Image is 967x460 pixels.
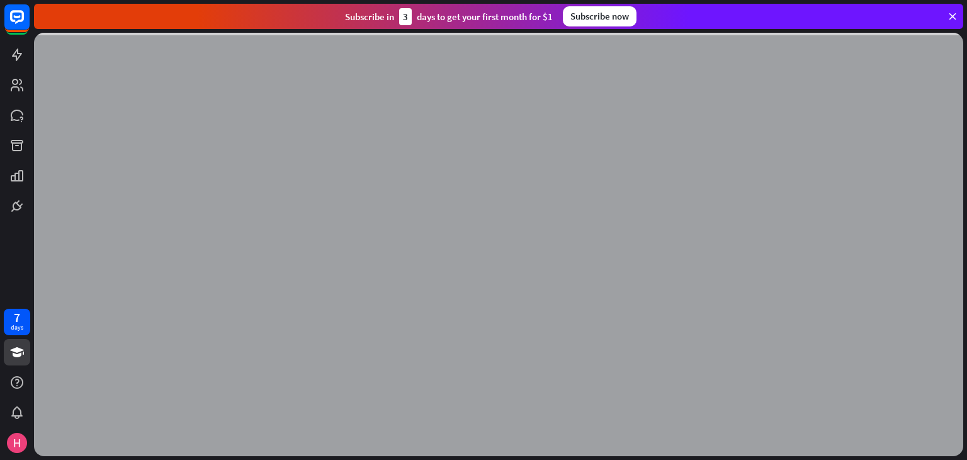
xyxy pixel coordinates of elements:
div: Subscribe now [563,6,636,26]
div: 3 [399,8,412,25]
div: Subscribe in days to get your first month for $1 [345,8,553,25]
div: 7 [14,312,20,323]
a: 7 days [4,309,30,335]
div: days [11,323,23,332]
